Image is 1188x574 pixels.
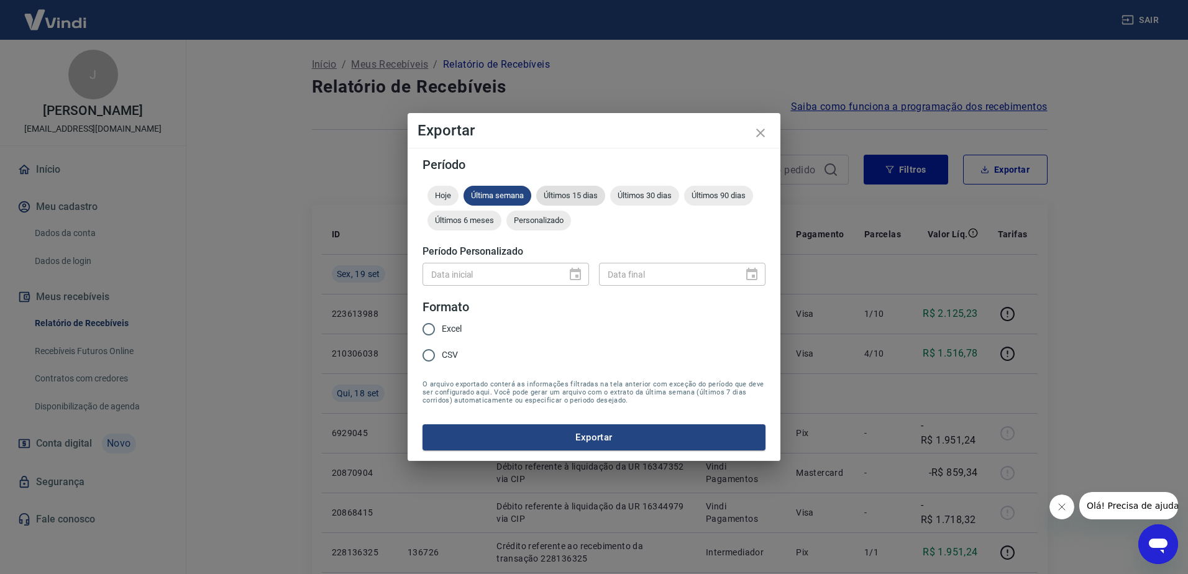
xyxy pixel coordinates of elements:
span: CSV [442,348,458,362]
div: Últimos 15 dias [536,186,605,206]
div: Hoje [427,186,459,206]
h5: Período Personalizado [423,245,765,258]
div: Últimos 90 dias [684,186,753,206]
h5: Período [423,158,765,171]
h4: Exportar [418,123,770,138]
span: Últimos 15 dias [536,191,605,200]
div: Personalizado [506,211,571,230]
span: Personalizado [506,216,571,225]
legend: Formato [423,298,469,316]
span: Últimos 6 meses [427,216,501,225]
button: close [746,118,775,148]
span: Últimos 90 dias [684,191,753,200]
div: Últimos 30 dias [610,186,679,206]
iframe: Fechar mensagem [1049,494,1074,519]
span: Olá! Precisa de ajuda? [7,9,104,19]
iframe: Mensagem da empresa [1079,492,1178,519]
span: Última semana [464,191,531,200]
span: Últimos 30 dias [610,191,679,200]
div: Últimos 6 meses [427,211,501,230]
span: Hoje [427,191,459,200]
input: DD/MM/YYYY [423,263,558,286]
button: Exportar [423,424,765,450]
div: Última semana [464,186,531,206]
input: DD/MM/YYYY [599,263,734,286]
iframe: Botão para abrir a janela de mensagens [1138,524,1178,564]
span: O arquivo exportado conterá as informações filtradas na tela anterior com exceção do período que ... [423,380,765,404]
span: Excel [442,322,462,335]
